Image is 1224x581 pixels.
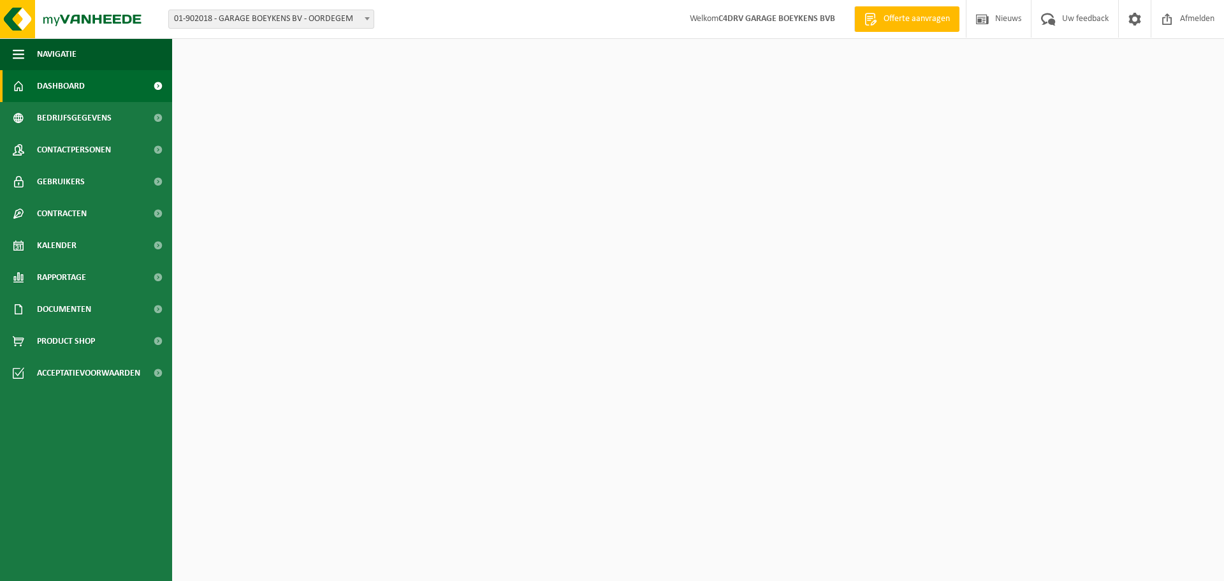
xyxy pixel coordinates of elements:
span: Dashboard [37,70,85,102]
span: Kalender [37,230,76,261]
span: Documenten [37,293,91,325]
a: Offerte aanvragen [854,6,959,32]
span: Acceptatievoorwaarden [37,357,140,389]
span: Rapportage [37,261,86,293]
span: Gebruikers [37,166,85,198]
span: Product Shop [37,325,95,357]
span: Contactpersonen [37,134,111,166]
span: Contracten [37,198,87,230]
span: 01-902018 - GARAGE BOEYKENS BV - OORDEGEM [168,10,374,29]
span: Navigatie [37,38,76,70]
span: Offerte aanvragen [880,13,953,26]
span: 01-902018 - GARAGE BOEYKENS BV - OORDEGEM [169,10,374,28]
strong: C4DRV GARAGE BOEYKENS BVB [718,14,835,24]
span: Bedrijfsgegevens [37,102,112,134]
